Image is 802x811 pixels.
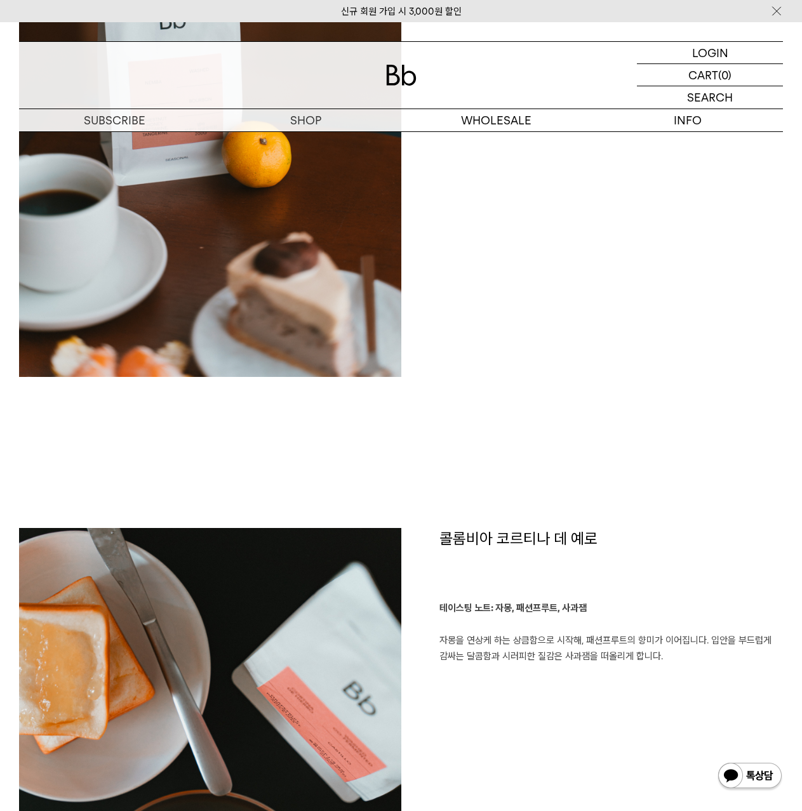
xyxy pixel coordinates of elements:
[718,64,732,86] p: (0)
[401,109,592,131] p: WHOLESALE
[439,528,784,600] h1: 콜롬비아 코르티나 데 예로
[637,64,783,86] a: CART (0)
[386,65,417,86] img: 로고
[439,602,587,614] b: 테이스팅 노트: 자몽, 패션프루트, 사과잼
[19,109,210,131] a: SUBSCRIBE
[687,86,733,109] p: SEARCH
[341,6,462,17] a: 신규 회원 가입 시 3,000원 할인
[688,64,718,86] p: CART
[717,762,783,792] img: 카카오톡 채널 1:1 채팅 버튼
[592,109,783,131] p: INFO
[637,42,783,64] a: LOGIN
[692,42,728,63] p: LOGIN
[210,109,401,131] a: SHOP
[439,600,784,665] p: 자몽을 연상케 하는 상큼함으로 시작해, 패션프루트의 향미가 이어집니다. 입안을 부드럽게 감싸는 달콤함과 시러피한 질감은 사과잼을 떠올리게 합니다.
